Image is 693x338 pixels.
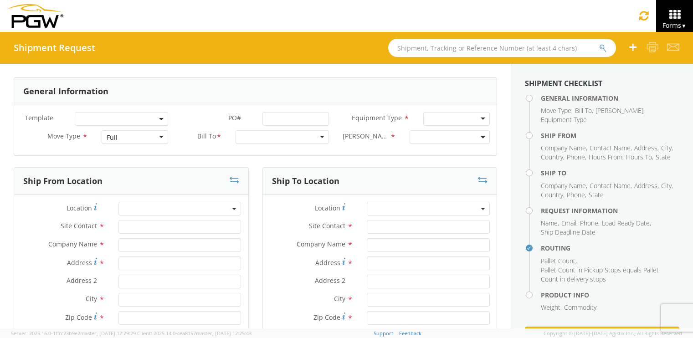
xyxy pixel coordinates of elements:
li: , [634,181,659,190]
li: , [567,153,586,162]
span: Address [634,143,657,152]
span: Pallet Count in Pickup Stops equals Pallet Count in delivery stops [541,266,659,283]
span: Phone [567,190,585,199]
span: City [661,181,672,190]
strong: Shipment Checklist [525,78,602,88]
h3: Ship From Location [23,177,103,186]
span: Zip Code [313,313,340,322]
span: Address 2 [67,276,97,285]
span: State [656,153,671,161]
h3: Ship To Location [272,177,339,186]
li: , [595,106,645,115]
span: Move Type [541,106,571,115]
li: , [541,219,559,228]
span: Company Name [48,240,97,248]
span: Load Ready Date [602,219,650,227]
span: Bill To [197,132,216,142]
span: Country [541,153,563,161]
span: Country [541,190,563,199]
li: , [541,303,562,312]
span: Phone [567,153,585,161]
li: , [561,219,578,228]
span: Company Name [297,240,345,248]
h4: Ship From [541,132,679,139]
span: Zip Code [65,313,92,322]
span: Ship Deadline Date [541,228,595,236]
span: master, [DATE] 12:25:43 [196,330,252,337]
span: Address [634,181,657,190]
span: Weight [541,303,560,312]
span: Contact Name [590,143,631,152]
span: Address [67,258,92,267]
h4: Product Info [541,292,679,298]
span: ▼ [681,22,687,30]
span: Location [315,204,340,212]
span: PO# [228,113,241,122]
span: Server: 2025.16.0-1ffcc23b9e2 [11,330,136,337]
h4: General Information [541,95,679,102]
span: Email [561,219,576,227]
span: Template [25,113,53,122]
span: master, [DATE] 12:29:29 [80,330,136,337]
span: Client: 2025.14.0-cea8157 [137,330,252,337]
a: Feedback [399,330,421,337]
li: , [567,190,586,200]
img: pgw-form-logo-1aaa8060b1cc70fad034.png [7,4,63,28]
h4: Ship To [541,169,679,176]
a: Support [374,330,393,337]
span: Bill To [575,106,592,115]
span: Address 2 [315,276,345,285]
span: [PERSON_NAME] [595,106,643,115]
h4: Request Information [541,207,679,214]
span: Address [315,258,340,267]
li: , [626,153,653,162]
span: Copyright © [DATE]-[DATE] Agistix Inc., All Rights Reserved [544,330,682,337]
li: , [541,106,573,115]
h4: Shipment Request [14,43,95,53]
span: City [661,143,672,152]
li: , [541,181,587,190]
h4: Routing [541,245,679,251]
li: , [590,181,632,190]
span: Hours To [626,153,652,161]
span: Equipment Type [541,115,587,124]
li: , [602,219,651,228]
li: , [590,143,632,153]
span: City [86,294,97,303]
li: , [541,153,565,162]
li: , [541,143,587,153]
span: Site Contact [61,221,97,230]
span: Phone [580,219,598,227]
span: Site Contact [309,221,345,230]
span: City [334,294,345,303]
span: Name [541,219,558,227]
li: , [580,219,600,228]
span: Pallet Count [541,256,575,265]
li: , [661,181,673,190]
div: Full [107,133,118,142]
span: Contact Name [590,181,631,190]
span: Hours From [589,153,622,161]
span: Bill Code [343,132,390,142]
span: State [589,190,604,199]
span: Move Type [47,132,80,140]
span: Equipment Type [352,113,402,122]
li: , [575,106,593,115]
span: Company Name [541,181,586,190]
span: Forms [662,21,687,30]
span: Location [67,204,92,212]
li: , [634,143,659,153]
h3: General Information [23,87,108,96]
li: , [661,143,673,153]
span: Commodity [564,303,596,312]
span: Company Name [541,143,586,152]
li: , [541,190,565,200]
li: , [589,153,624,162]
input: Shipment, Tracking or Reference Number (at least 4 chars) [388,39,616,57]
li: , [541,256,577,266]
